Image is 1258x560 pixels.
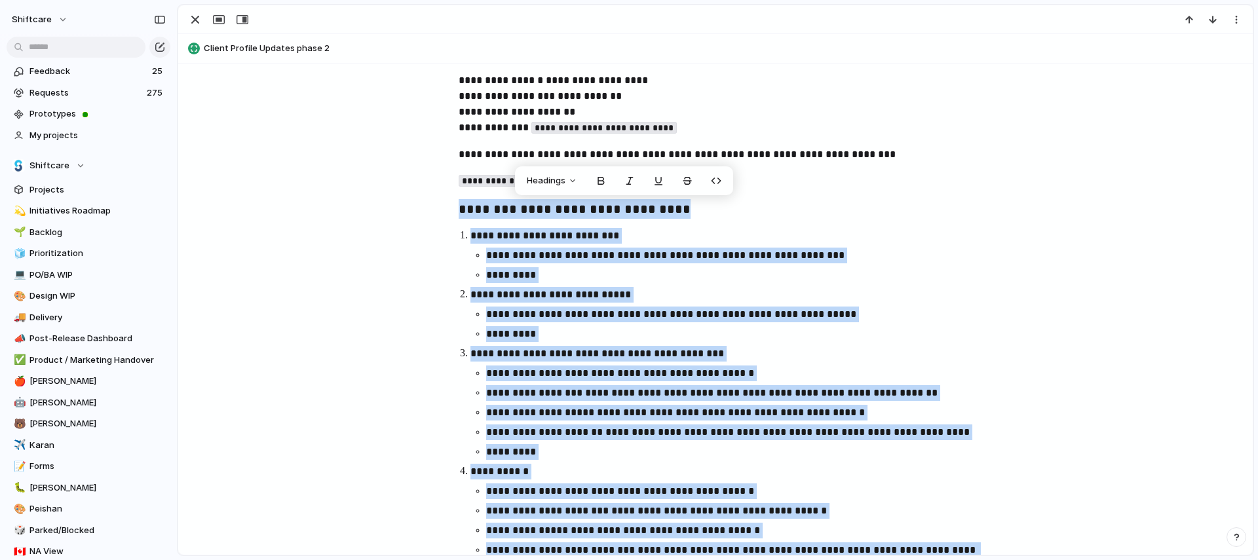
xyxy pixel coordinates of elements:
span: [PERSON_NAME] [29,481,166,495]
button: 🐻 [12,417,25,430]
button: 🌱 [12,226,25,239]
span: Shiftcare [29,159,69,172]
span: Delivery [29,311,166,324]
a: 🍎[PERSON_NAME] [7,371,170,391]
button: ✅ [12,354,25,367]
button: 🧊 [12,247,25,260]
a: 🐻[PERSON_NAME] [7,414,170,434]
div: 📝 [14,459,23,474]
div: 🤖 [14,395,23,410]
div: 💫 [14,204,23,219]
span: NA View [29,545,166,558]
a: ✅Product / Marketing Handover [7,350,170,370]
button: 🎨 [12,289,25,303]
button: 🇨🇦 [12,545,25,558]
span: My projects [29,129,166,142]
span: Projects [29,183,166,196]
button: 🍎 [12,375,25,388]
a: Requests275 [7,83,170,103]
a: 🌱Backlog [7,223,170,242]
a: My projects [7,126,170,145]
span: Parked/Blocked [29,524,166,537]
div: 🚚 [14,310,23,325]
a: ✈️Karan [7,436,170,455]
div: ✈️ [14,438,23,453]
button: 🤖 [12,396,25,409]
div: 📣 [14,331,23,346]
div: 💻 [14,267,23,282]
button: 🎨 [12,502,25,515]
a: 📝Forms [7,457,170,476]
span: PO/BA WIP [29,269,166,282]
span: Product / Marketing Handover [29,354,166,367]
span: Forms [29,460,166,473]
a: 🐛[PERSON_NAME] [7,478,170,498]
button: shiftcare [6,9,75,30]
button: 📣 [12,332,25,345]
span: [PERSON_NAME] [29,375,166,388]
span: Karan [29,439,166,452]
span: 25 [152,65,165,78]
span: Prioritization [29,247,166,260]
span: [PERSON_NAME] [29,417,166,430]
button: 📝 [12,460,25,473]
div: 🎨 [14,289,23,304]
div: 🇨🇦 [14,544,23,559]
button: Headings [519,170,585,191]
span: Client Profile Updates phase 2 [204,42,1247,55]
a: 💻PO/BA WIP [7,265,170,285]
span: shiftcare [12,13,52,26]
a: 📣Post-Release Dashboard [7,329,170,348]
button: 🎲 [12,524,25,537]
button: Shiftcare [7,156,170,176]
button: Client Profile Updates phase 2 [184,38,1247,59]
a: 🚚Delivery [7,308,170,327]
span: Requests [29,86,143,100]
span: Peishan [29,502,166,515]
span: Feedback [29,65,148,78]
div: 🐛 [14,480,23,495]
div: 🎨 [14,502,23,517]
button: 🐛 [12,481,25,495]
span: Post-Release Dashboard [29,332,166,345]
div: 🍎 [14,374,23,389]
a: Projects [7,180,170,200]
span: [PERSON_NAME] [29,396,166,409]
button: 💫 [12,204,25,217]
button: 🚚 [12,311,25,324]
a: Prototypes [7,104,170,124]
span: Design WIP [29,289,166,303]
div: 🌱 [14,225,23,240]
button: 💻 [12,269,25,282]
div: 🧊 [14,246,23,261]
span: Initiatives Roadmap [29,204,166,217]
a: 💫Initiatives Roadmap [7,201,170,221]
span: 275 [147,86,165,100]
span: Backlog [29,226,166,239]
a: 🧊Prioritization [7,244,170,263]
div: 🐻 [14,417,23,432]
a: Feedback25 [7,62,170,81]
a: 🎨Design WIP [7,286,170,306]
a: 🤖[PERSON_NAME] [7,393,170,413]
div: ✅ [14,352,23,367]
a: 🎨Peishan [7,499,170,519]
a: 🎲Parked/Blocked [7,521,170,540]
button: ✈️ [12,439,25,452]
span: Prototypes [29,107,166,121]
span: Headings [527,174,565,187]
